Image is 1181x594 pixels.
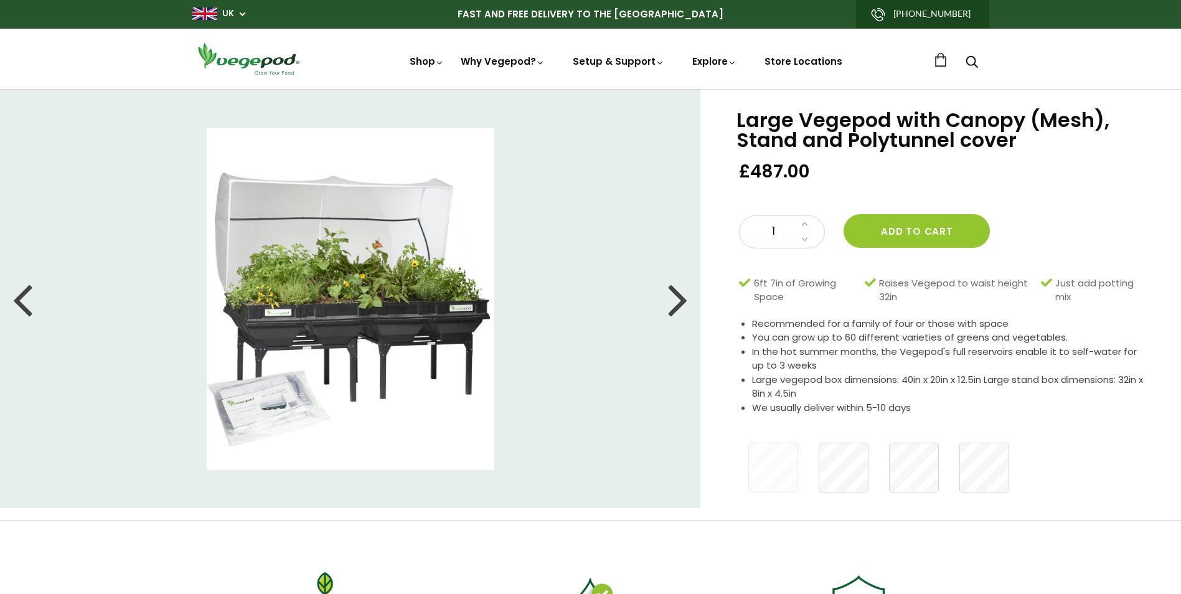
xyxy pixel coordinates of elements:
li: Large vegepod box dimensions: 40in x 20in x 12.5in Large stand box dimensions: 32in x 8in x 4.5in [752,373,1150,401]
a: Search [966,57,978,70]
li: Recommended for a family of four or those with space [752,317,1150,331]
a: Setup & Support [573,55,665,68]
span: Just add potting mix [1055,276,1144,304]
img: Large Vegepod with Canopy (Mesh), Stand and Polytunnel cover [207,128,494,470]
a: Why Vegepod? [461,55,545,68]
a: Explore [692,55,737,68]
span: Raises Vegepod to waist height 32in [879,276,1034,304]
a: Decrease quantity by 1 [798,232,812,248]
a: UK [222,7,234,20]
li: We usually deliver within 5-10 days [752,401,1150,415]
span: 6ft 7in of Growing Space [754,276,859,304]
a: Increase quantity by 1 [798,216,812,232]
img: gb_large.png [192,7,217,20]
li: You can grow up to 60 different varieties of greens and vegetables. [752,331,1150,345]
li: In the hot summer months, the Vegepod's full reservoirs enable it to self-water for up to 3 weeks [752,345,1150,373]
span: £487.00 [739,160,810,183]
h1: Large Vegepod with Canopy (Mesh), Stand and Polytunnel cover [736,110,1150,150]
a: Shop [410,55,445,68]
a: Store Locations [765,55,842,68]
img: Vegepod [192,41,304,77]
button: Add to cart [844,214,990,248]
span: 1 [752,224,794,240]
